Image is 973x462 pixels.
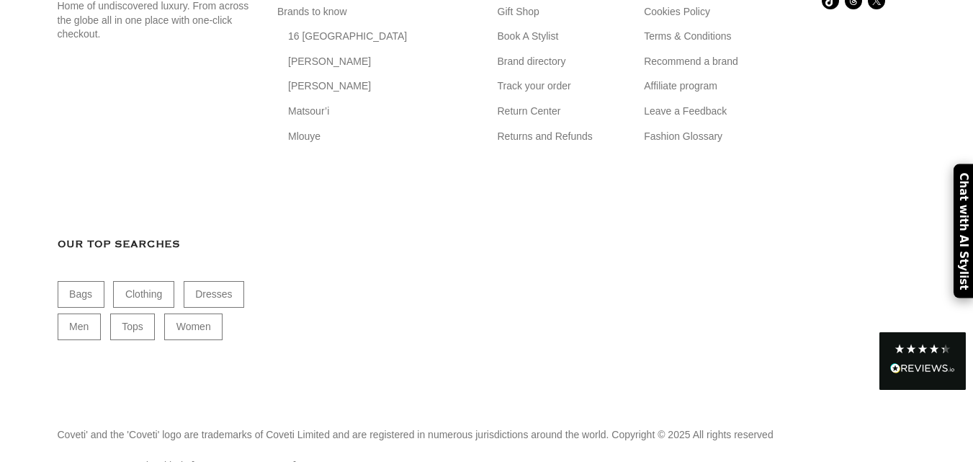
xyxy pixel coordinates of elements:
a: Cookies Policy [644,4,712,19]
a: Mlouye [288,129,322,143]
a: Men (1,906 items) [58,314,101,340]
a: Clothing (19,380 items) [113,281,174,308]
a: 16 [GEOGRAPHIC_DATA] [288,30,408,44]
a: Terms & Conditions [644,30,732,44]
a: Track your order [498,79,573,94]
a: Dresses (9,907 items) [184,281,244,308]
a: [PERSON_NAME] [288,54,372,68]
a: Gift Shop [498,4,541,19]
h3: Our Top Searches [58,236,256,252]
a: Affiliate program [644,79,719,94]
a: Book A Stylist [498,30,560,44]
div: Read All Reviews [879,332,966,390]
a: Women (22,673 items) [164,314,223,340]
a: Leave a Feedback [644,105,728,119]
a: Fashion Glossary [644,129,724,143]
p: Coveti' and the 'Coveti' logo are trademarks of Coveti Limited and are registered in numerous jur... [58,427,916,443]
a: Brands to know [277,4,349,19]
img: svg%3E [58,84,256,192]
div: Read All Reviews [890,360,955,379]
a: [PERSON_NAME] [288,79,372,94]
a: Matsour’i [288,105,331,119]
a: Tops (3,154 items) [110,314,156,340]
a: Returns and Refunds [498,129,594,143]
a: Brand directory [498,54,568,68]
img: REVIEWS.io [890,363,955,373]
a: Bags (1,767 items) [58,281,104,308]
a: Recommend a brand [644,54,740,68]
div: 4.28 Stars [894,343,951,355]
a: Return Center [498,105,562,119]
